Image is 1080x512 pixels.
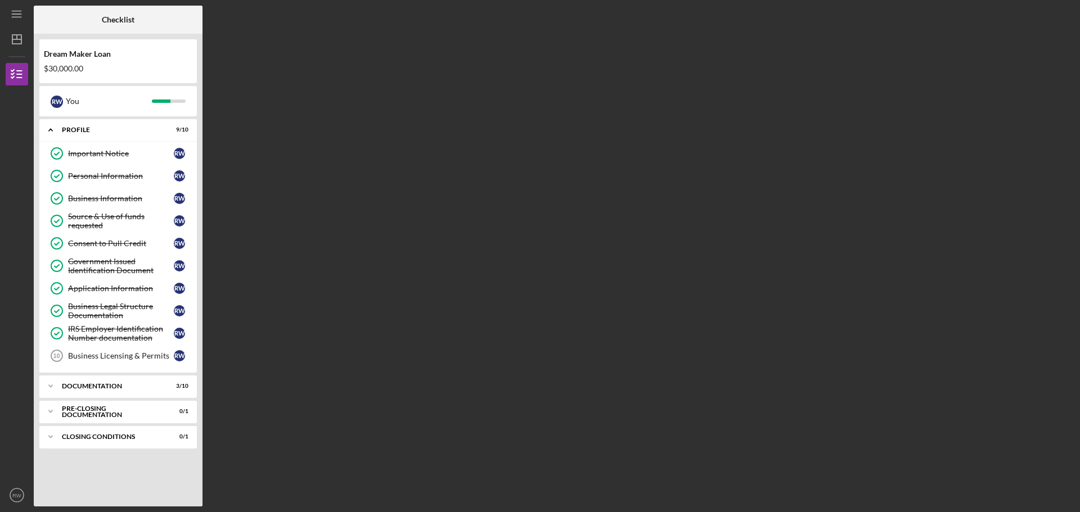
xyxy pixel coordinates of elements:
a: IRS Employer Identification Number documentationRW [45,322,191,345]
div: Business Information [68,194,174,203]
div: 9 / 10 [168,126,188,133]
div: 0 / 1 [168,408,188,415]
b: Checklist [102,15,134,24]
div: R W [174,350,185,361]
div: R W [174,193,185,204]
a: Source & Use of funds requestedRW [45,210,191,232]
div: 0 / 1 [168,433,188,440]
div: R W [174,283,185,294]
div: R W [174,215,185,226]
button: RW [6,484,28,506]
div: R W [174,305,185,316]
text: RW [12,492,22,499]
div: Important Notice [68,149,174,158]
div: 3 / 10 [168,383,188,389]
div: R W [174,328,185,339]
div: Personal Information [68,171,174,180]
div: Business Legal Structure Documentation [68,302,174,320]
a: Business InformationRW [45,187,191,210]
div: Source & Use of funds requested [68,212,174,230]
div: Closing Conditions [62,433,160,440]
div: R W [174,170,185,182]
a: Important NoticeRW [45,142,191,165]
div: Government Issued Identification Document [68,257,174,275]
div: Business Licensing & Permits [68,351,174,360]
div: Profile [62,126,160,133]
div: Pre-Closing Documentation [62,405,160,418]
tspan: 10 [53,352,60,359]
div: R W [174,238,185,249]
div: R W [174,148,185,159]
a: Personal InformationRW [45,165,191,187]
div: Dream Maker Loan [44,49,192,58]
div: $30,000.00 [44,64,192,73]
div: IRS Employer Identification Number documentation [68,324,174,342]
a: Government Issued Identification DocumentRW [45,255,191,277]
a: 10Business Licensing & PermitsRW [45,345,191,367]
a: Consent to Pull CreditRW [45,232,191,255]
div: You [66,92,152,111]
a: Business Legal Structure DocumentationRW [45,300,191,322]
div: R W [51,96,63,108]
div: Consent to Pull Credit [68,239,174,248]
div: Application Information [68,284,174,293]
div: Documentation [62,383,160,389]
a: Application InformationRW [45,277,191,300]
div: R W [174,260,185,271]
